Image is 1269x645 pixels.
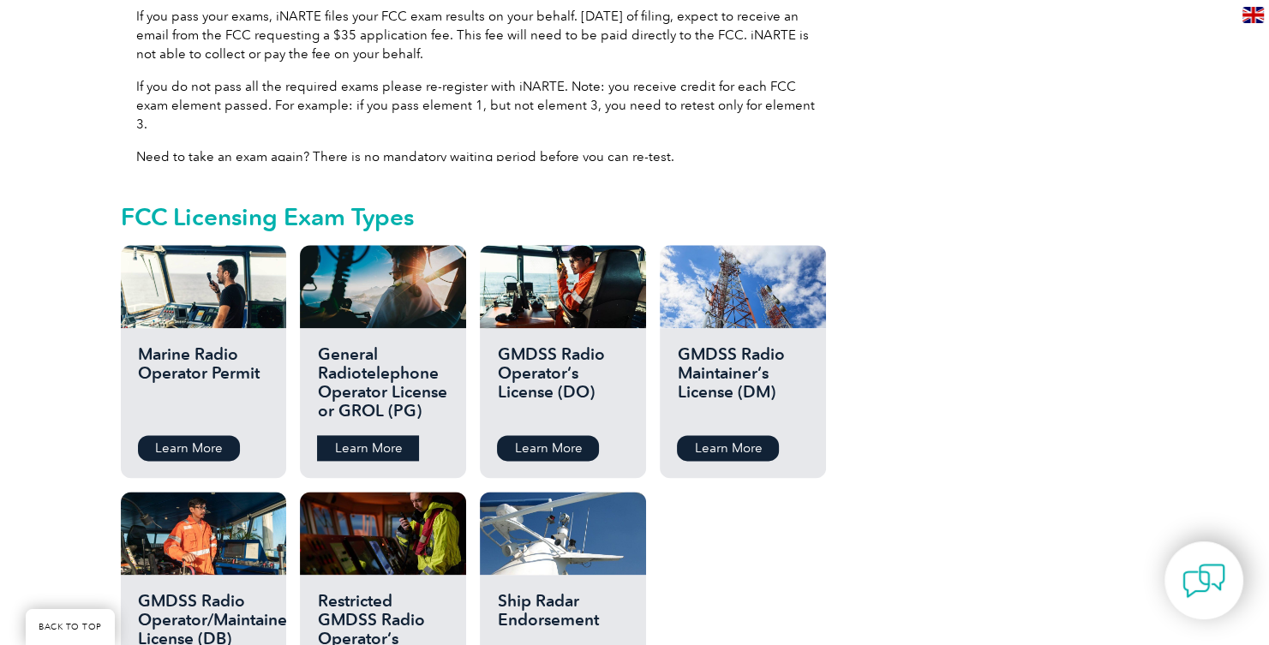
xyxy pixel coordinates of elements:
p: If you do not pass all the required exams please re-register with iNARTE. Note: you receive credi... [136,77,825,134]
h2: General Radiotelephone Operator License or GROL (PG) [317,345,448,422]
a: Learn More [317,435,419,461]
a: Learn More [677,435,779,461]
p: Need to take an exam again? There is no mandatory waiting period before you can re-test. [136,147,825,166]
img: en [1242,7,1264,23]
h2: GMDSS Radio Operator’s License (DO) [497,345,628,422]
p: If you pass your exams, iNARTE files your FCC exam results on your behalf. [DATE] of filing, expe... [136,7,825,63]
a: Learn More [497,435,599,461]
img: contact-chat.png [1182,559,1225,602]
a: BACK TO TOP [26,609,115,645]
h2: GMDSS Radio Maintainer’s License (DM) [677,345,808,422]
h2: FCC Licensing Exam Types [121,203,841,230]
h2: Marine Radio Operator Permit [138,345,269,422]
a: Learn More [138,435,240,461]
